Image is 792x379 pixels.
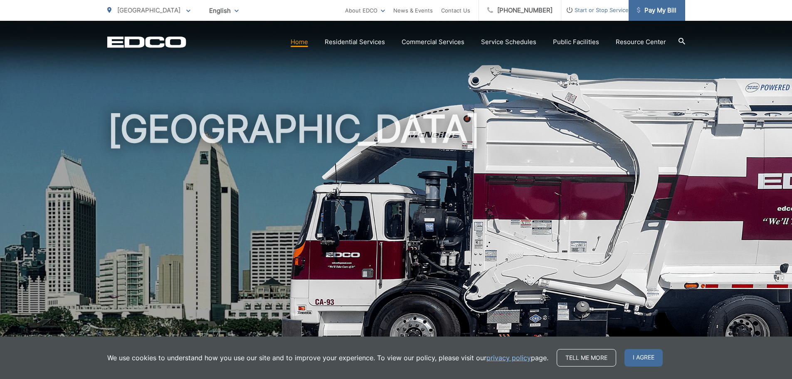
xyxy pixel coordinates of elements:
[624,349,663,367] span: I agree
[203,3,245,18] span: English
[402,37,464,47] a: Commercial Services
[486,353,531,363] a: privacy policy
[393,5,433,15] a: News & Events
[107,353,548,363] p: We use cookies to understand how you use our site and to improve your experience. To view our pol...
[107,36,186,48] a: EDCD logo. Return to the homepage.
[553,37,599,47] a: Public Facilities
[557,349,616,367] a: Tell me more
[345,5,385,15] a: About EDCO
[107,108,685,372] h1: [GEOGRAPHIC_DATA]
[325,37,385,47] a: Residential Services
[616,37,666,47] a: Resource Center
[291,37,308,47] a: Home
[441,5,470,15] a: Contact Us
[117,6,180,14] span: [GEOGRAPHIC_DATA]
[637,5,676,15] span: Pay My Bill
[481,37,536,47] a: Service Schedules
